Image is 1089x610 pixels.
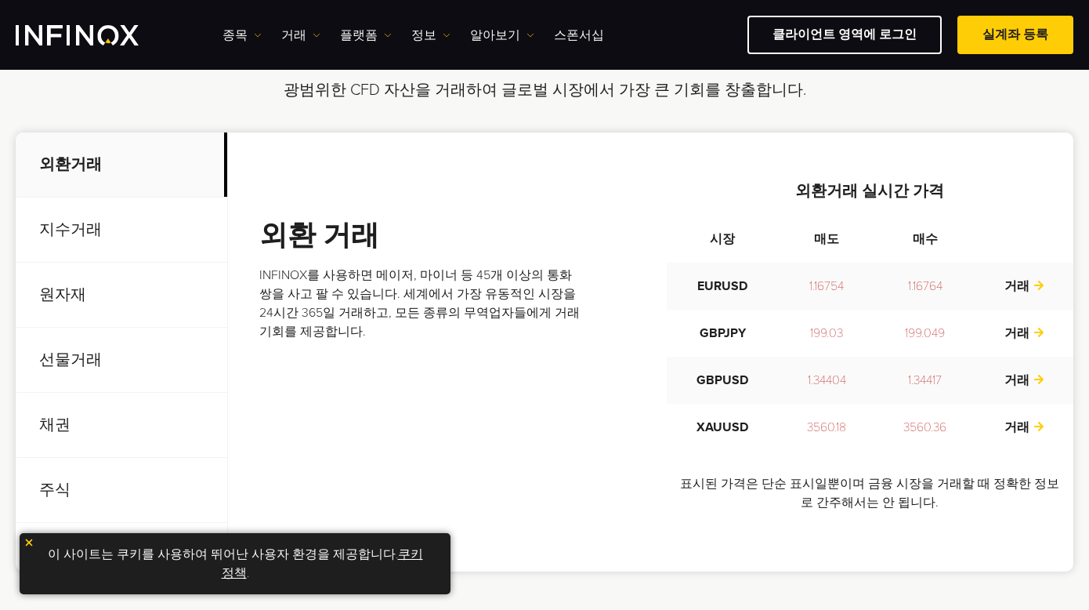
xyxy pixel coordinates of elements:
[1004,419,1045,435] a: 거래
[183,79,907,101] p: 광범위한 CFD 자산을 거래하여 글로벌 시장에서 가장 큰 기회를 창출합니다.
[667,310,780,357] td: GBPJPY
[779,310,874,357] td: 199.03
[957,16,1073,54] a: 실계좌 등록
[259,266,585,341] p: INFINOX를 사용하면 메이저, 마이너 등 45개 이상의 통화 쌍을 사고 팔 수 있습니다. 세계에서 가장 유동적인 시장을 24시간 365일 거래하고, 모든 종류의 무역업자들...
[779,216,874,263] th: 매도
[779,404,874,451] td: 3560.18
[874,357,975,404] td: 1.34417
[667,404,780,451] td: XAUUSD
[16,263,227,328] p: 원자재
[874,310,975,357] td: 199.049
[554,26,604,45] a: 스폰서십
[24,537,34,548] img: yellow close icon
[779,357,874,404] td: 1.34404
[874,404,975,451] td: 3560.36
[874,263,975,310] td: 1.16764
[1004,278,1045,294] a: 거래
[281,26,320,45] a: 거래
[27,541,443,586] p: 이 사이트는 쿠키를 사용하여 뛰어난 사용자 환경을 제공합니다. .
[223,26,262,45] a: 종목
[16,133,227,198] p: 외환거래
[16,25,175,45] a: INFINOX Logo
[779,263,874,310] td: 1.16754
[667,474,1074,512] p: 표시된 가격은 단순 표시일뿐이며 금융 시장을 거래할 때 정확한 정보로 간주해서는 안 됩니다.
[16,393,227,458] p: 채권
[667,263,780,310] td: EURUSD
[667,357,780,404] td: GBPUSD
[259,219,379,252] strong: 외환 거래
[747,16,942,54] a: 클라이언트 영역에 로그인
[16,328,227,393] p: 선물거래
[1004,372,1045,388] a: 거래
[16,198,227,263] p: 지수거래
[340,26,392,45] a: 플랫폼
[16,458,227,523] p: 주식
[795,182,944,201] strong: 외환거래 실시간 가격
[874,216,975,263] th: 매수
[411,26,450,45] a: 정보
[667,216,780,263] th: 시장
[1004,325,1045,341] a: 거래
[470,26,534,45] a: 알아보기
